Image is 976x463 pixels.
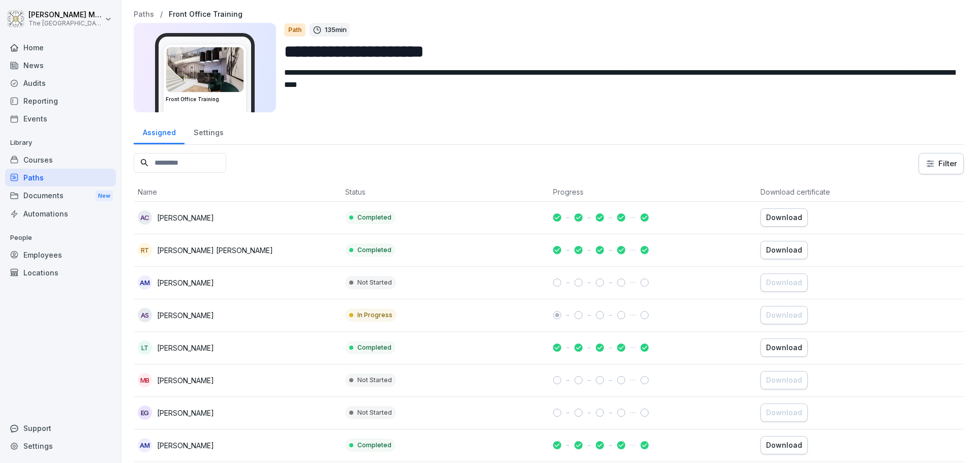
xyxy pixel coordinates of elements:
[157,408,214,418] p: [PERSON_NAME]
[5,92,116,110] a: Reporting
[357,245,391,255] p: Completed
[5,187,116,205] a: DocumentsNew
[766,244,802,256] div: Download
[760,404,808,422] button: Download
[5,39,116,56] a: Home
[5,246,116,264] a: Employees
[760,338,808,357] button: Download
[5,74,116,92] a: Audits
[28,11,103,19] p: [PERSON_NAME] Muzyka
[341,182,548,202] th: Status
[157,310,214,321] p: [PERSON_NAME]
[138,438,152,452] div: AM
[5,230,116,246] p: People
[766,440,802,451] div: Download
[134,10,154,19] a: Paths
[766,342,802,353] div: Download
[357,213,391,222] p: Completed
[357,376,392,385] p: Not Started
[5,56,116,74] a: News
[5,187,116,205] div: Documents
[766,212,802,223] div: Download
[766,407,802,418] div: Download
[134,182,341,202] th: Name
[5,169,116,187] a: Paths
[157,245,273,256] p: [PERSON_NAME] [PERSON_NAME]
[138,406,152,420] div: EG
[549,182,756,202] th: Progress
[357,441,391,450] p: Completed
[766,310,802,321] div: Download
[760,273,808,292] button: Download
[157,375,214,386] p: [PERSON_NAME]
[760,241,808,259] button: Download
[166,47,243,92] img: go7f6hcpg4prqmfigm7jjdwe.png
[760,436,808,454] button: Download
[157,212,214,223] p: [PERSON_NAME]
[919,153,963,174] button: Filter
[134,118,185,144] a: Assigned
[157,277,214,288] p: [PERSON_NAME]
[5,205,116,223] a: Automations
[138,373,152,387] div: MB
[760,371,808,389] button: Download
[756,182,964,202] th: Download certificate
[925,159,957,169] div: Filter
[284,23,306,37] div: Path
[157,440,214,451] p: [PERSON_NAME]
[96,190,113,202] div: New
[5,264,116,282] a: Locations
[766,375,802,386] div: Download
[138,341,152,355] div: LT
[357,408,392,417] p: Not Started
[325,25,347,35] p: 135 min
[138,275,152,290] div: AM
[760,306,808,324] button: Download
[157,343,214,353] p: [PERSON_NAME]
[5,135,116,151] p: Library
[760,208,808,227] button: Download
[5,419,116,437] div: Support
[357,343,391,352] p: Completed
[357,311,392,320] p: In Progress
[138,243,152,257] div: RT
[160,10,163,19] p: /
[138,210,152,225] div: AC
[766,277,802,288] div: Download
[5,151,116,169] a: Courses
[166,96,244,103] h3: Front Office Training
[28,20,103,27] p: The [GEOGRAPHIC_DATA]
[169,10,242,19] a: Front Office Training
[357,278,392,287] p: Not Started
[185,118,232,144] a: Settings
[138,308,152,322] div: AS
[5,110,116,128] a: Events
[5,437,116,455] a: Settings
